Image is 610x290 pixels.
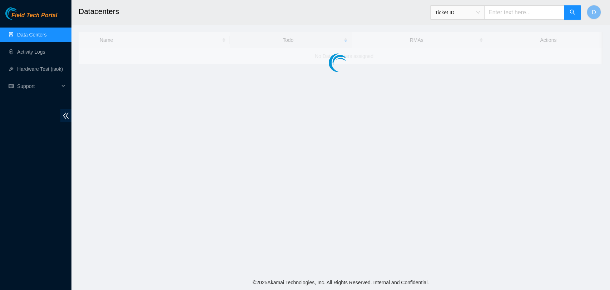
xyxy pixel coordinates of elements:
a: Akamai TechnologiesField Tech Portal [5,13,57,22]
a: Activity Logs [17,49,45,55]
span: search [570,9,575,16]
span: Ticket ID [435,7,480,18]
button: search [564,5,581,20]
a: Data Centers [17,32,46,38]
input: Enter text here... [484,5,564,20]
span: double-left [60,109,71,122]
span: Field Tech Portal [11,12,57,19]
span: Support [17,79,59,93]
span: D [592,8,596,17]
button: D [587,5,601,19]
span: read [9,84,14,89]
img: Akamai Technologies [5,7,36,20]
a: Hardware Test (isok) [17,66,63,72]
footer: © 2025 Akamai Technologies, Inc. All Rights Reserved. Internal and Confidential. [71,275,610,290]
